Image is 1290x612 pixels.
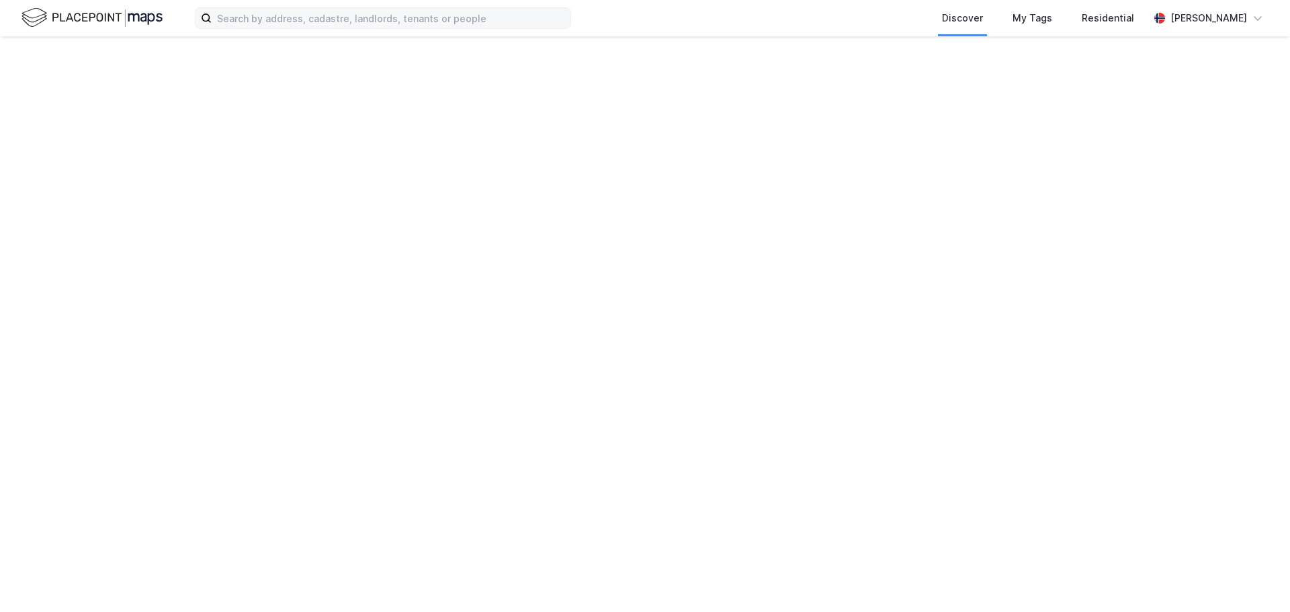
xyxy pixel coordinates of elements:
iframe: Chat Widget [1223,548,1290,612]
input: Search by address, cadastre, landlords, tenants or people [212,8,570,28]
div: My Tags [1013,10,1052,26]
img: logo.f888ab2527a4732fd821a326f86c7f29.svg [21,6,163,30]
div: Residential [1082,10,1134,26]
div: [PERSON_NAME] [1170,10,1247,26]
div: Discover [942,10,983,26]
